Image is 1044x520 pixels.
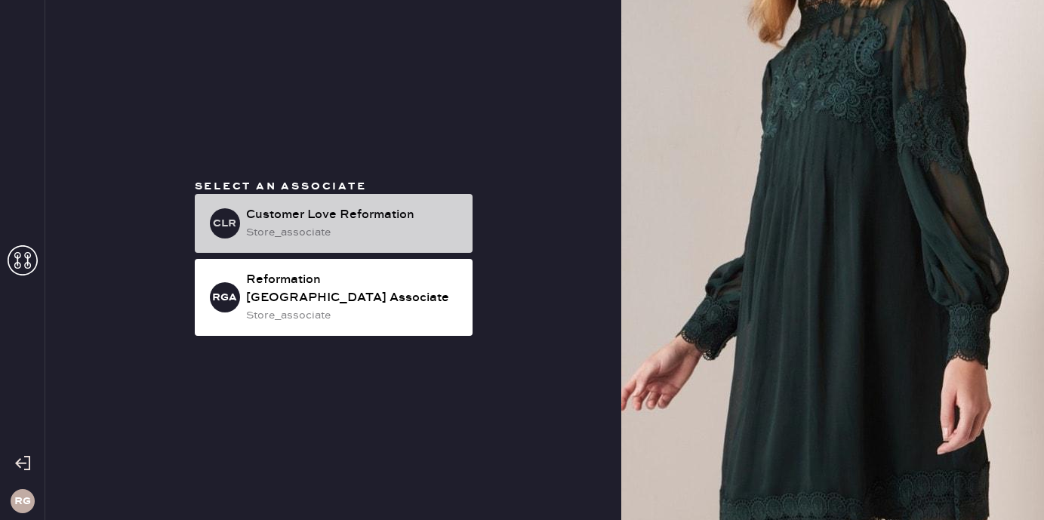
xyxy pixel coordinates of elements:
[195,180,367,193] span: Select an associate
[246,307,460,324] div: store_associate
[246,206,460,224] div: Customer Love Reformation
[212,292,237,303] h3: RGA
[14,496,31,506] h3: RG
[246,224,460,241] div: store_associate
[246,271,460,307] div: Reformation [GEOGRAPHIC_DATA] Associate
[972,452,1037,517] iframe: Front Chat
[213,218,236,229] h3: CLR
